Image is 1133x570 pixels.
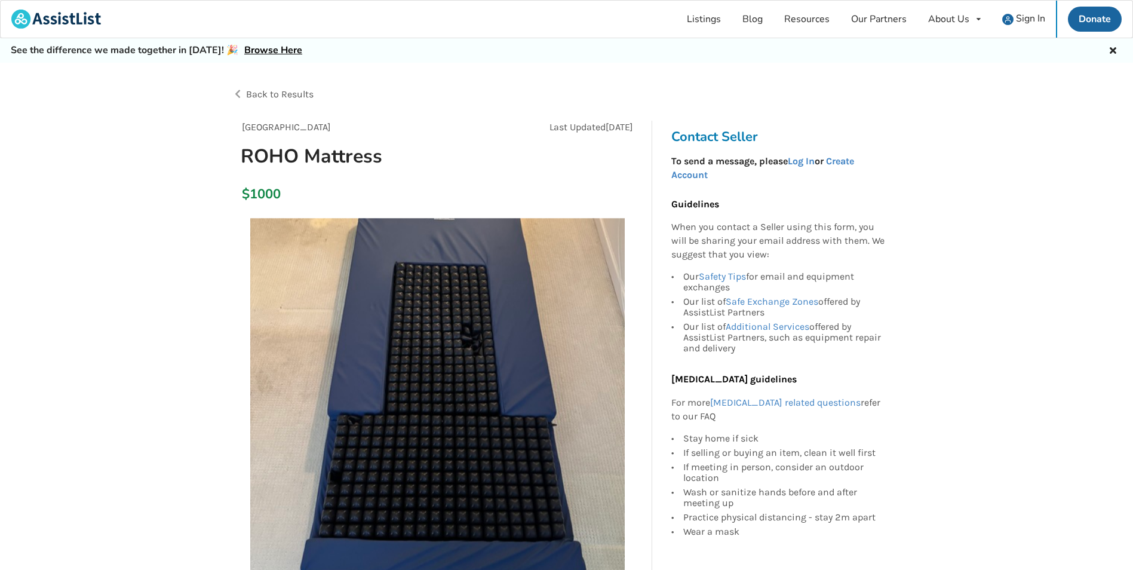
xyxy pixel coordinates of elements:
a: Resources [773,1,840,38]
div: Our list of offered by AssistList Partners, such as equipment repair and delivery [683,320,885,354]
p: When you contact a Seller using this form, you will be sharing your email address with them. We s... [671,220,885,262]
span: [DATE] [606,121,633,133]
img: assistlist-logo [11,10,101,29]
a: Safe Exchange Zones [726,296,818,307]
span: Sign In [1016,12,1045,25]
a: Log In [788,155,815,167]
b: Guidelines [671,198,719,210]
div: Our for email and equipment exchanges [683,271,885,295]
div: Stay home if sick [683,433,885,446]
div: If selling or buying an item, clean it well first [683,446,885,460]
div: Wash or sanitize hands before and after meeting up [683,485,885,510]
a: user icon Sign In [991,1,1056,38]
div: Wear a mask [683,525,885,537]
a: Blog [732,1,773,38]
strong: To send a message, please or [671,155,854,180]
a: Donate [1068,7,1122,32]
span: [GEOGRAPHIC_DATA] [242,121,331,133]
a: Create Account [671,155,854,180]
p: For more refer to our FAQ [671,396,885,424]
div: Practice physical distancing - stay 2m apart [683,510,885,525]
a: Browse Here [244,44,302,57]
a: Our Partners [840,1,917,38]
a: Additional Services [726,321,809,332]
a: Listings [676,1,732,38]
div: About Us [928,14,969,24]
h1: ROHO Mattress [231,144,514,168]
div: If meeting in person, consider an outdoor location [683,460,885,485]
div: Our list of offered by AssistList Partners [683,295,885,320]
span: Last Updated [549,121,606,133]
h5: See the difference we made together in [DATE]! 🎉 [11,44,302,57]
h3: Contact Seller [671,128,891,145]
span: Back to Results [246,88,314,100]
div: $1000 [242,186,248,203]
a: Safety Tips [699,271,746,282]
b: [MEDICAL_DATA] guidelines [671,373,797,385]
a: [MEDICAL_DATA] related questions [710,397,861,408]
img: user icon [1002,14,1014,25]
